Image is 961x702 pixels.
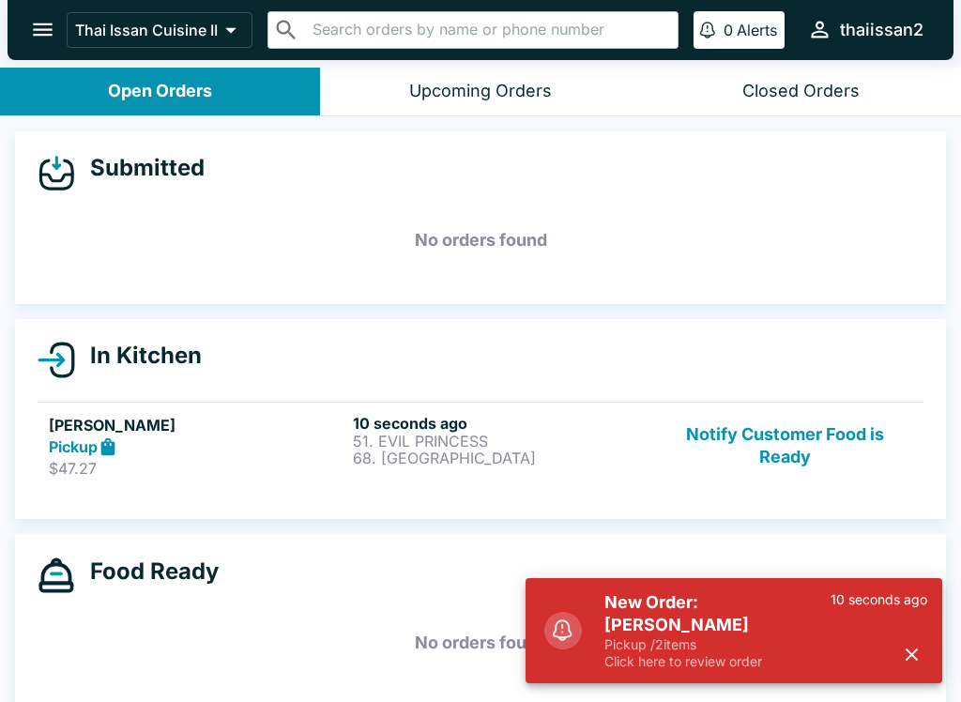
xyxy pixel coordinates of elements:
[737,21,777,39] p: Alerts
[38,609,923,677] h5: No orders found
[840,19,923,41] div: thaiissan2
[75,21,218,39] p: Thai Issan Cuisine II
[353,433,649,450] p: 51. EVIL PRINCESS
[604,653,831,670] p: Click here to review order
[307,17,670,43] input: Search orders by name or phone number
[75,557,219,586] h4: Food Ready
[38,206,923,274] h5: No orders found
[353,450,649,466] p: 68. [GEOGRAPHIC_DATA]
[49,437,98,456] strong: Pickup
[75,154,205,182] h4: Submitted
[19,6,67,53] button: open drawer
[75,342,202,370] h4: In Kitchen
[409,81,552,102] div: Upcoming Orders
[658,414,912,479] button: Notify Customer Food is Ready
[108,81,212,102] div: Open Orders
[67,12,252,48] button: Thai Issan Cuisine II
[724,21,733,39] p: 0
[604,636,831,653] p: Pickup / 2 items
[604,591,831,636] h5: New Order: [PERSON_NAME]
[49,459,345,478] p: $47.27
[353,414,649,433] h6: 10 seconds ago
[831,591,927,608] p: 10 seconds ago
[38,402,923,490] a: [PERSON_NAME]Pickup$47.2710 seconds ago51. EVIL PRINCESS68. [GEOGRAPHIC_DATA]Notify Customer Food...
[742,81,860,102] div: Closed Orders
[49,414,345,436] h5: [PERSON_NAME]
[800,9,931,50] button: thaiissan2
